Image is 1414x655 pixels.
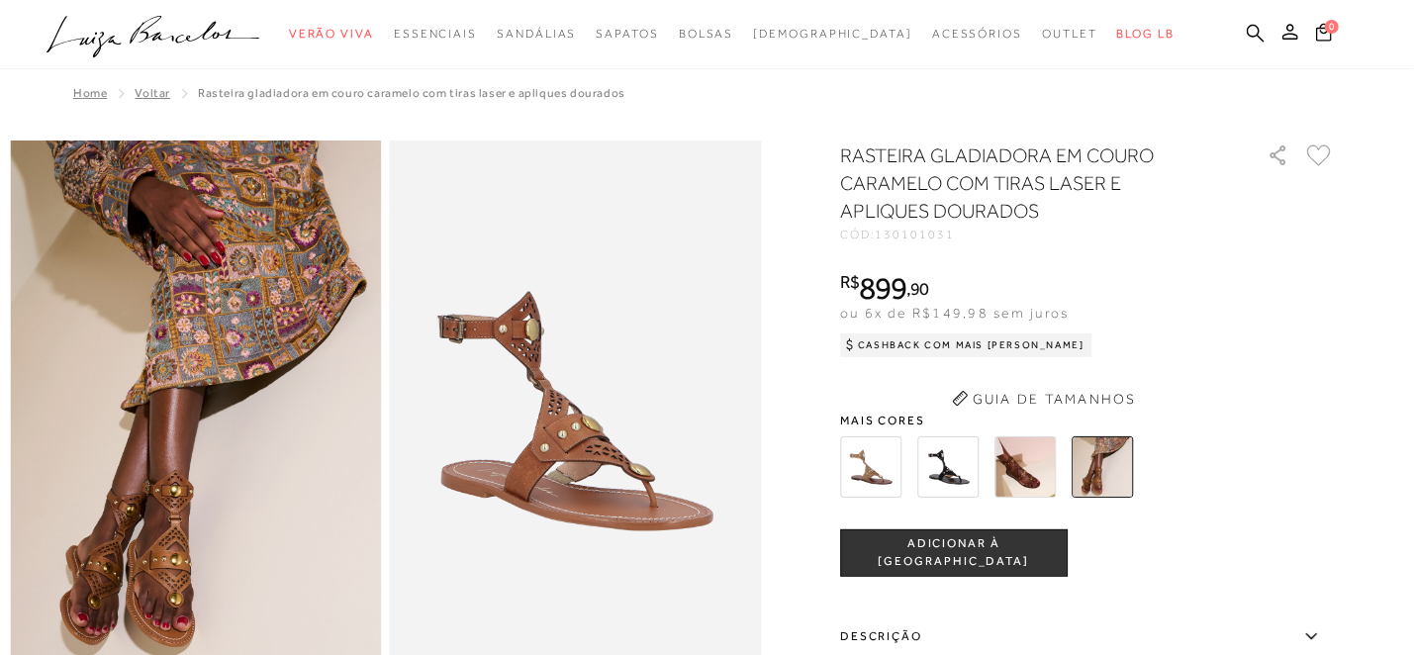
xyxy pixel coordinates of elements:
span: Mais cores [840,415,1335,426]
span: Acessórios [932,27,1022,41]
button: 0 [1310,22,1338,48]
span: BLOG LB [1117,27,1175,41]
span: Sapatos [596,27,658,41]
span: 90 [910,278,929,299]
a: Voltar [135,86,170,100]
i: R$ [840,273,860,291]
a: categoryNavScreenReaderText [1042,16,1097,52]
span: RASTEIRA GLADIADORA EM COURO CARAMELO COM TIRAS LASER E APLIQUES DOURADOS [198,86,625,100]
span: 899 [860,270,906,306]
a: noSubCategoriesText [753,16,912,52]
img: RASTEIRA GLADIADORA EM COURO CAFÉ COM TIRAS LASER E APLIQUES DOURADOS [994,436,1056,498]
span: Bolsas [679,27,734,41]
div: CÓD: [840,229,1236,240]
span: [DEMOGRAPHIC_DATA] [753,27,912,41]
span: Essenciais [394,27,477,41]
img: RASTEIRA GLADIADORA EM CAMURÇA PRETA COM TIRAS LASER E APLIQUES DOURADOS [917,436,979,498]
button: ADICIONAR À [GEOGRAPHIC_DATA] [840,529,1068,577]
a: Home [73,86,107,100]
span: Sandálias [497,27,576,41]
a: categoryNavScreenReaderText [596,16,658,52]
div: Cashback com Mais [PERSON_NAME] [840,333,1092,357]
h1: RASTEIRA GLADIADORA EM COURO CARAMELO COM TIRAS LASER E APLIQUES DOURADOS [840,141,1211,225]
a: categoryNavScreenReaderText [394,16,477,52]
a: BLOG LB [1117,16,1175,52]
button: Guia de Tamanhos [945,383,1143,415]
a: categoryNavScreenReaderText [289,16,374,52]
span: ou 6x de R$149,98 sem juros [840,305,1069,321]
span: 0 [1325,20,1339,34]
a: categoryNavScreenReaderText [932,16,1022,52]
img: RASTEIRA GLADIADORA EM COURO CARAMELO COM TIRAS LASER E APLIQUES DOURADOS [1072,436,1133,498]
a: categoryNavScreenReaderText [679,16,734,52]
a: categoryNavScreenReaderText [497,16,576,52]
i: , [906,280,929,298]
span: Verão Viva [289,27,374,41]
span: 130101031 [876,228,955,241]
img: RASTEIRA GLADIADORA EM CAMURÇA BEGE FENDI COM TIRAS LASER E APLIQUES DOURADOS [840,436,901,498]
span: ADICIONAR À [GEOGRAPHIC_DATA] [841,535,1067,570]
span: Outlet [1042,27,1097,41]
